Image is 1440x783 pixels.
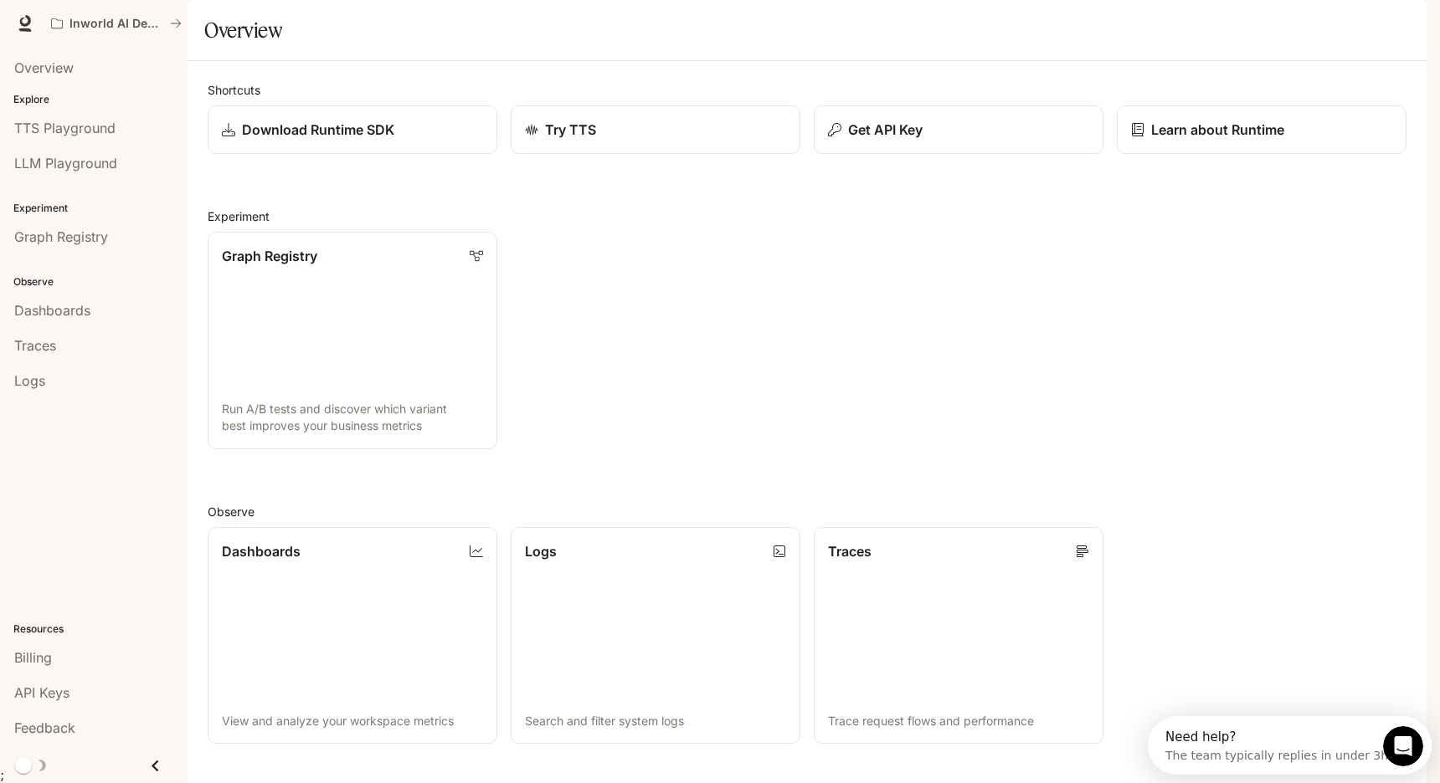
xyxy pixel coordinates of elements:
p: Search and filter system logs [525,713,786,729]
p: Run A/B tests and discover which variant best improves your business metrics [222,401,483,434]
p: Get API Key [848,120,923,140]
a: Graph RegistryRun A/B tests and discover which variant best improves your business metrics [208,232,497,449]
h2: Experiment [208,207,1407,225]
button: Get API Key [814,105,1103,154]
a: LogsSearch and filter system logs [511,527,800,745]
div: Open Intercom Messenger [7,7,290,53]
p: View and analyze your workspace metrics [222,713,483,729]
a: Learn about Runtime [1117,105,1407,154]
h2: Observe [208,503,1407,520]
p: Try TTS [545,120,596,140]
p: Trace request flows and performance [828,713,1089,729]
div: Need help? [18,14,240,28]
button: All workspaces [44,7,189,40]
a: DashboardsView and analyze your workspace metrics [208,527,497,745]
h2: Shortcuts [208,81,1407,99]
a: TracesTrace request flows and performance [814,527,1103,745]
p: Inworld AI Demos [69,17,163,31]
p: Download Runtime SDK [242,120,394,140]
p: Logs [525,541,557,561]
p: Learn about Runtime [1151,120,1284,140]
h1: Overview [204,13,282,47]
p: Traces [828,541,872,561]
p: Graph Registry [222,246,317,266]
iframe: Intercom live chat discovery launcher [1148,716,1432,775]
div: The team typically replies in under 3h [18,28,240,45]
a: Download Runtime SDK [208,105,497,154]
iframe: Intercom live chat [1383,726,1423,766]
a: Try TTS [511,105,800,154]
p: Dashboards [222,541,301,561]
